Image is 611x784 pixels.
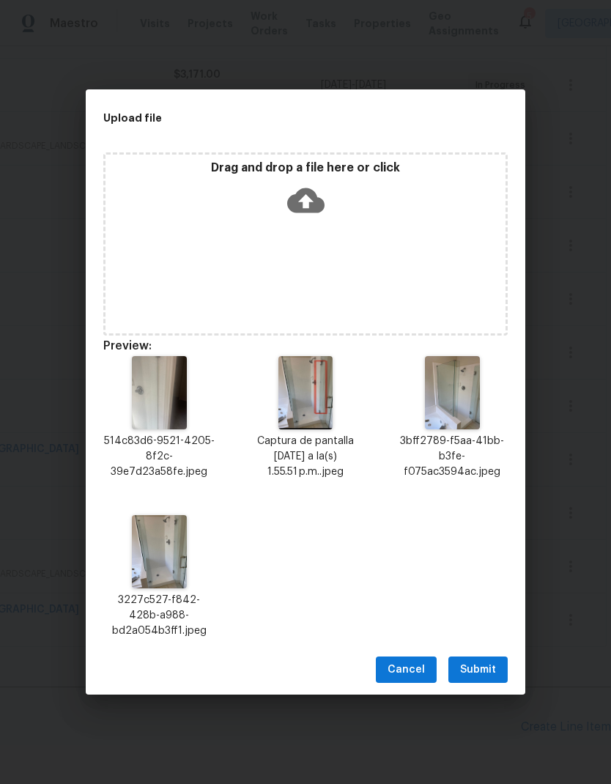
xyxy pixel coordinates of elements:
img: 9k= [425,356,480,429]
img: 9k= [132,515,187,588]
button: Submit [448,657,508,684]
button: Cancel [376,657,437,684]
span: Cancel [388,661,425,679]
h2: Upload file [103,110,442,126]
span: Submit [460,661,496,679]
img: 9k= [278,356,333,429]
p: Captura de pantalla [DATE] a la(s) 1.55.51 p.m..jpeg [250,434,361,480]
p: 3bff2789-f5aa-41bb-b3fe-f075ac3594ac.jpeg [396,434,508,480]
p: 3227c527-f842-428b-a988-bd2a054b3ff1.jpeg [103,593,215,639]
img: 2Q== [132,356,187,429]
p: Drag and drop a file here or click [105,160,506,176]
p: 514c83d6-9521-4205-8f2c-39e7d23a58fe.jpeg [103,434,215,480]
